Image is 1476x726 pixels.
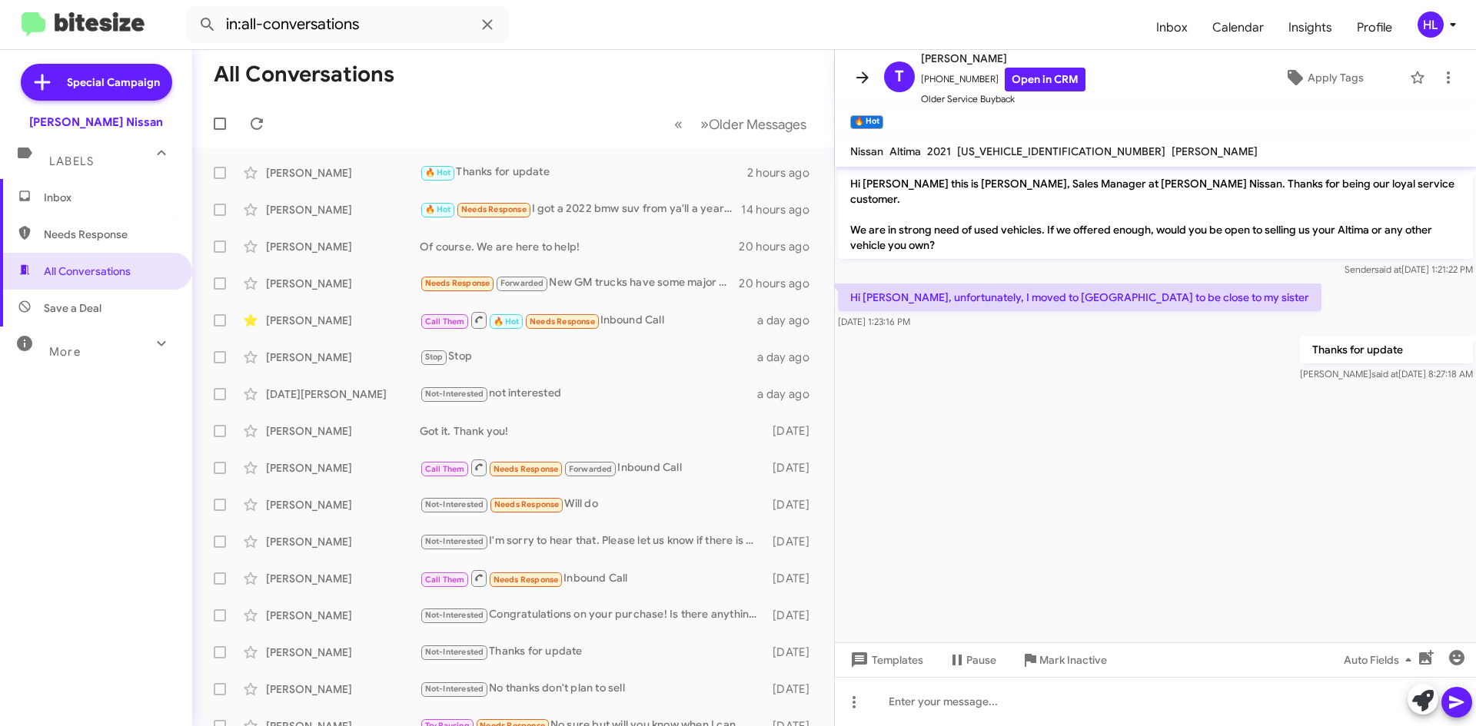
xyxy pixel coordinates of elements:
[921,68,1085,91] span: [PHONE_NUMBER]
[747,165,822,181] div: 2 hours ago
[957,144,1165,158] span: [US_VEHICLE_IDENTIFICATION_NUMBER]
[1345,5,1405,50] a: Profile
[266,350,420,365] div: [PERSON_NAME]
[420,532,765,550] div: I'm sorry to hear that. Please let us know if there is anything we can help you with in the future.
[1375,264,1401,275] span: said at
[835,646,936,674] button: Templates
[420,239,739,254] div: Of course. We are here to help!
[420,164,747,181] div: Thanks for update
[266,276,420,291] div: [PERSON_NAME]
[266,608,420,623] div: [PERSON_NAME]
[757,350,822,365] div: a day ago
[420,680,765,698] div: No thanks don't plan to sell
[497,277,547,291] span: Forwarded
[266,386,420,402] div: [DATE][PERSON_NAME]
[700,114,709,134] span: »
[420,458,765,477] div: Inbound Call
[494,464,559,474] span: Needs Response
[420,348,757,366] div: Stop
[266,423,420,439] div: [PERSON_NAME]
[666,108,816,140] nav: Page navigation example
[765,608,822,623] div: [DATE]
[1331,646,1430,674] button: Auto Fields
[425,464,465,474] span: Call Them
[838,170,1473,259] p: Hi [PERSON_NAME] this is [PERSON_NAME], Sales Manager at [PERSON_NAME] Nissan. Thanks for being o...
[425,684,484,694] span: Not-Interested
[895,65,904,89] span: T
[1172,144,1258,158] span: [PERSON_NAME]
[266,460,420,476] div: [PERSON_NAME]
[1418,12,1444,38] div: HL
[850,144,883,158] span: Nissan
[565,462,616,476] span: Forwarded
[1300,368,1473,380] span: [PERSON_NAME] [DATE] 8:27:18 AM
[44,300,101,316] span: Save a Deal
[709,116,806,133] span: Older Messages
[1300,336,1473,363] p: Thanks for update
[67,75,160,90] span: Special Campaign
[425,610,484,620] span: Not-Interested
[420,643,765,661] div: Thanks for update
[1308,64,1364,91] span: Apply Tags
[266,645,420,660] div: [PERSON_NAME]
[266,313,420,328] div: [PERSON_NAME]
[765,571,822,586] div: [DATE]
[765,681,822,697] div: [DATE]
[425,317,465,327] span: Call Them
[425,352,444,362] span: Stop
[420,496,765,513] div: Will do
[838,316,910,327] span: [DATE] 1:23:16 PM
[927,144,951,158] span: 2021
[1144,5,1200,50] a: Inbox
[765,534,822,549] div: [DATE]
[850,115,883,129] small: 🔥 Hot
[494,499,560,509] span: Needs Response
[691,108,816,140] button: Next
[49,154,94,168] span: Labels
[44,227,175,242] span: Needs Response
[44,190,175,205] span: Inbox
[44,264,131,279] span: All Conversations
[420,385,757,403] div: not interested
[739,239,822,254] div: 20 hours ago
[420,310,757,330] div: Inbound Call
[921,91,1085,107] span: Older Service Buyback
[21,64,172,101] a: Special Campaign
[266,239,420,254] div: [PERSON_NAME]
[425,278,490,288] span: Needs Response
[266,497,420,512] div: [PERSON_NAME]
[765,423,822,439] div: [DATE]
[1039,646,1107,674] span: Mark Inactive
[49,345,81,359] span: More
[266,571,420,586] div: [PERSON_NAME]
[1405,12,1459,38] button: HL
[921,49,1085,68] span: [PERSON_NAME]
[425,536,484,546] span: Not-Interested
[757,313,822,328] div: a day ago
[425,204,451,214] span: 🔥 Hot
[420,606,765,624] div: Congratulations on your purchase! Is there anything we could have done differently to earn your b...
[425,647,484,657] span: Not-Interested
[1371,368,1398,380] span: said at
[266,165,420,181] div: [PERSON_NAME]
[1276,5,1345,50] a: Insights
[425,499,484,509] span: Not-Interested
[1200,5,1276,50] a: Calendar
[530,317,595,327] span: Needs Response
[420,569,765,588] div: Inbound Call
[674,114,683,134] span: «
[1009,646,1119,674] button: Mark Inactive
[425,575,465,585] span: Call Them
[420,274,739,292] div: New GM trucks have some major discounts at the moment, so both you could say, but when every body...
[765,497,822,512] div: [DATE]
[966,646,996,674] span: Pause
[665,108,692,140] button: Previous
[186,6,509,43] input: Search
[1344,646,1418,674] span: Auto Fields
[266,202,420,217] div: [PERSON_NAME]
[420,201,741,218] div: I got a 2022 bmw suv from ya'll a year ago
[1005,68,1085,91] a: Open in CRM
